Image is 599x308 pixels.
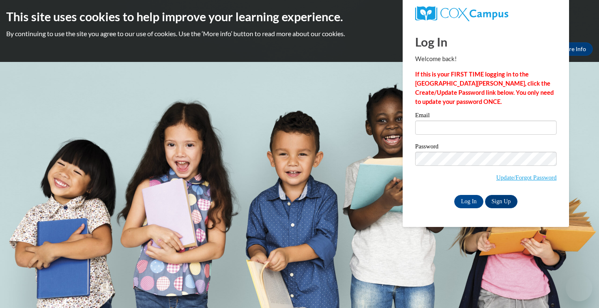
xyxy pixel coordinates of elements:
a: Update/Forgot Password [496,174,557,181]
p: Welcome back! [415,54,557,64]
input: Log In [454,195,483,208]
strong: If this is your FIRST TIME logging in to the [GEOGRAPHIC_DATA][PERSON_NAME], click the Create/Upd... [415,71,554,105]
p: By continuing to use the site you agree to our use of cookies. Use the ‘More info’ button to read... [6,29,593,38]
label: Email [415,112,557,121]
iframe: Button to launch messaging window [566,275,592,301]
h2: This site uses cookies to help improve your learning experience. [6,8,593,25]
label: Password [415,143,557,152]
h1: Log In [415,33,557,50]
a: Sign Up [485,195,517,208]
a: COX Campus [415,6,557,21]
img: COX Campus [415,6,508,21]
a: More Info [554,42,593,56]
